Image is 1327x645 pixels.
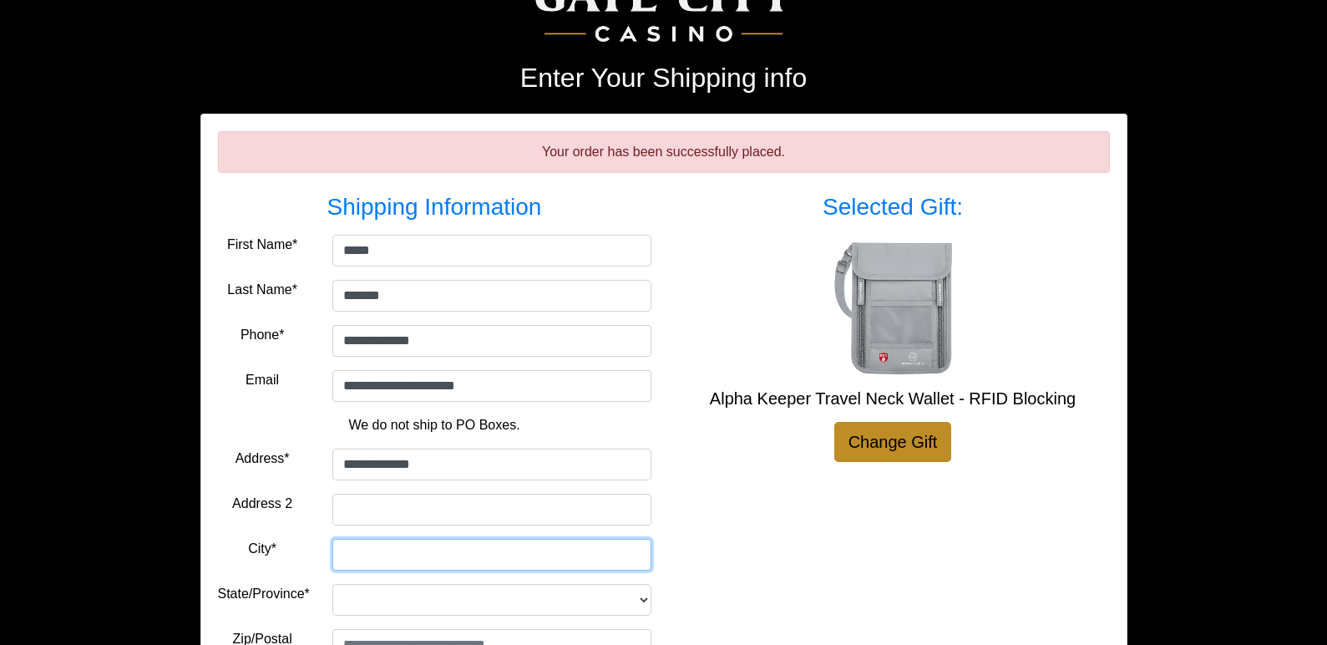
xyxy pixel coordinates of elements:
p: We do not ship to PO Boxes. [230,415,639,435]
label: Last Name* [227,280,297,300]
h3: Selected Gift: [676,193,1110,221]
a: Change Gift [834,422,952,462]
label: Email [246,370,279,390]
img: Alpha Keeper Travel Neck Wallet - RFID Blocking [826,241,960,375]
h3: Shipping Information [218,193,651,221]
h2: Enter Your Shipping info [200,62,1127,94]
label: First Name* [227,235,297,255]
label: Address* [236,449,290,469]
h5: Alpha Keeper Travel Neck Wallet - RFID Blocking [676,389,1110,409]
label: City* [248,539,276,559]
label: Address 2 [232,494,292,514]
label: State/Province* [218,584,310,604]
label: Phone* [241,325,285,345]
div: Your order has been successfully placed. [218,131,1110,173]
